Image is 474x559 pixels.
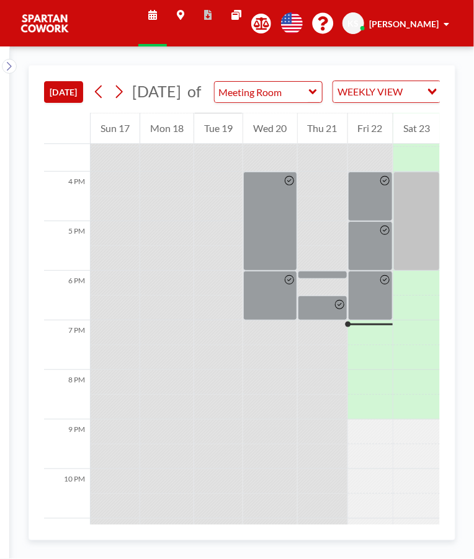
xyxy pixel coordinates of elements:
[407,84,420,100] input: Search for option
[348,113,393,144] div: Fri 22
[44,420,90,469] div: 9 PM
[20,11,69,36] img: organization-logo
[44,469,90,519] div: 10 PM
[44,320,90,370] div: 7 PM
[187,82,201,101] span: of
[140,113,194,144] div: Mon 18
[44,271,90,320] div: 6 PM
[44,122,90,172] div: 3 PM
[44,221,90,271] div: 5 PM
[393,113,440,144] div: Sat 23
[44,81,83,103] button: [DATE]
[333,81,440,102] div: Search for option
[348,18,359,29] span: KS
[215,82,310,102] input: Meeting Room
[91,113,140,144] div: Sun 17
[44,172,90,221] div: 4 PM
[336,84,406,100] span: WEEKLY VIEW
[298,113,347,144] div: Thu 21
[44,370,90,420] div: 8 PM
[194,113,243,144] div: Tue 19
[369,19,439,29] span: [PERSON_NAME]
[243,113,297,144] div: Wed 20
[132,82,181,100] span: [DATE]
